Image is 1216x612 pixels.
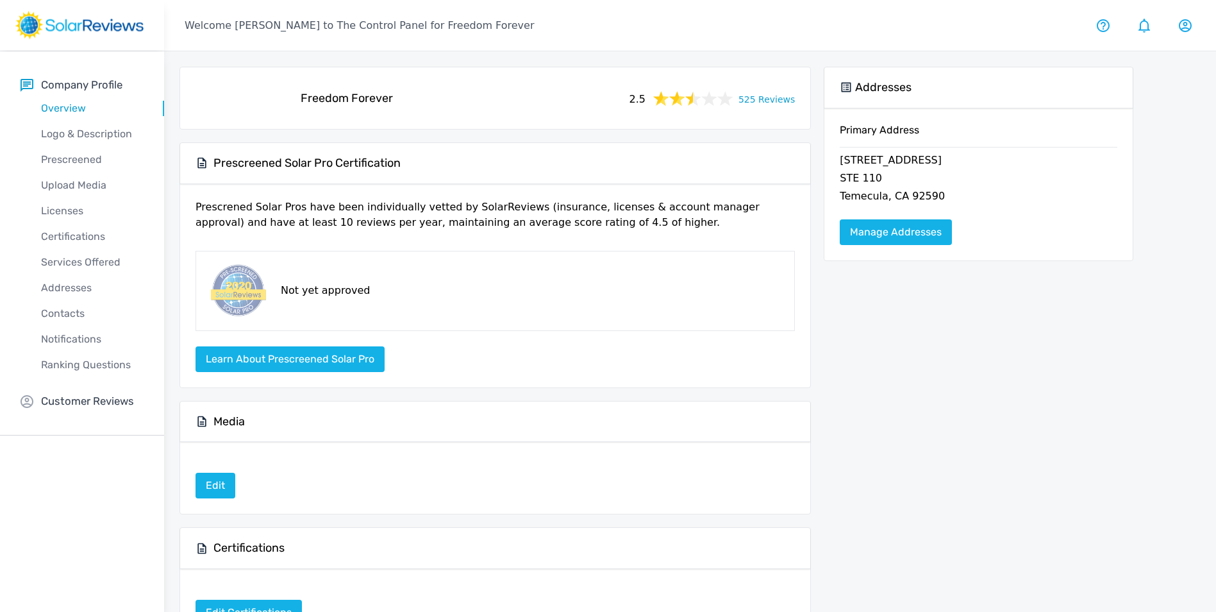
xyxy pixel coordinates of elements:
[21,327,164,352] a: Notifications
[21,306,164,321] p: Contacts
[281,283,370,298] p: Not yet approved
[855,80,912,95] h5: Addresses
[21,250,164,275] a: Services Offered
[213,541,285,556] h5: Certifications
[840,153,1117,171] p: [STREET_ADDRESS]
[21,152,164,167] p: Prescreened
[840,124,1117,147] h6: Primary Address
[196,479,235,491] a: Edit
[21,147,164,173] a: Prescreened
[21,126,164,142] p: Logo & Description
[21,101,164,116] p: Overview
[840,171,1117,189] p: STE 110
[21,229,164,244] p: Certifications
[213,414,245,429] h5: Media
[213,156,401,171] h5: Prescreened Solar Pro Certification
[196,353,385,365] a: Learn about Prescreened Solar Pro
[738,90,795,106] a: 525 Reviews
[21,352,164,378] a: Ranking Questions
[21,173,164,198] a: Upload Media
[21,280,164,296] p: Addresses
[196,346,385,372] button: Learn about Prescreened Solar Pro
[629,89,645,107] span: 2.5
[196,473,235,498] a: Edit
[41,77,122,93] p: Company Profile
[21,357,164,373] p: Ranking Questions
[21,96,164,121] a: Overview
[206,262,268,320] img: prescreened-badge.png
[21,121,164,147] a: Logo & Description
[196,200,795,241] p: Prescrened Solar Pros have been individually vetted by SolarReviews (insurance, licenses & accoun...
[21,203,164,219] p: Licenses
[21,255,164,270] p: Services Offered
[301,91,393,106] h5: Freedom Forever
[21,275,164,301] a: Addresses
[21,198,164,224] a: Licenses
[840,219,952,245] a: Manage Addresses
[21,224,164,250] a: Certifications
[41,393,134,409] p: Customer Reviews
[185,18,534,33] p: Welcome [PERSON_NAME] to The Control Panel for Freedom Forever
[21,178,164,193] p: Upload Media
[21,332,164,347] p: Notifications
[21,301,164,327] a: Contacts
[840,189,1117,207] p: Temecula, CA 92590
